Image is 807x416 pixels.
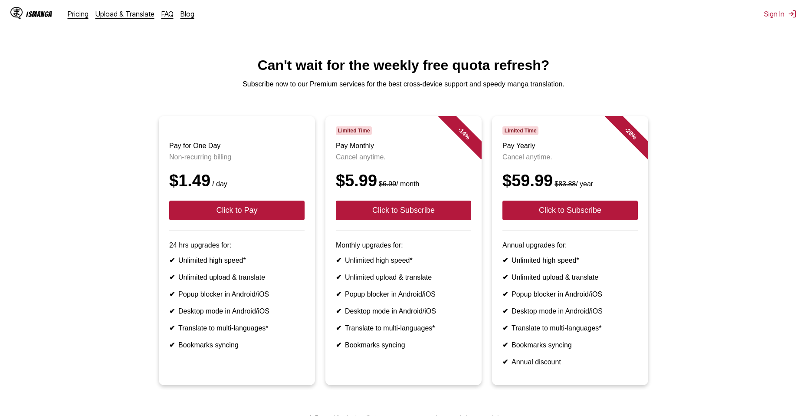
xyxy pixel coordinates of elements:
[10,7,23,19] img: IsManga Logo
[502,358,638,366] li: Annual discount
[502,241,638,249] p: Annual upgrades for:
[336,201,471,220] button: Click to Subscribe
[169,274,175,281] b: ✔
[95,10,154,18] a: Upload & Translate
[502,274,508,281] b: ✔
[169,256,305,264] li: Unlimited high speed*
[553,180,593,188] small: / year
[169,324,175,332] b: ✔
[169,291,175,298] b: ✔
[169,307,305,315] li: Desktop mode in Android/iOS
[502,324,508,332] b: ✔
[502,290,638,298] li: Popup blocker in Android/iOS
[169,241,305,249] p: 24 hrs upgrades for:
[502,341,638,349] li: Bookmarks syncing
[336,273,471,281] li: Unlimited upload & translate
[502,307,508,315] b: ✔
[502,358,508,366] b: ✔
[336,324,341,332] b: ✔
[502,341,508,349] b: ✔
[7,80,800,88] p: Subscribe now to our Premium services for the best cross-device support and speedy manga translat...
[336,256,471,264] li: Unlimited high speed*
[502,257,508,264] b: ✔
[336,324,471,332] li: Translate to multi-languages*
[438,107,490,159] div: - 14 %
[379,180,396,188] s: $6.99
[336,142,471,150] h3: Pay Monthly
[502,142,638,150] h3: Pay Yearly
[336,172,471,190] div: $5.99
[336,290,471,298] li: Popup blocker in Android/iOS
[169,341,175,349] b: ✔
[169,324,305,332] li: Translate to multi-languages*
[502,307,638,315] li: Desktop mode in Android/iOS
[10,7,68,21] a: IsManga LogoIsManga
[169,201,305,220] button: Click to Pay
[502,256,638,264] li: Unlimited high speed*
[336,126,372,135] span: Limited Time
[377,180,419,188] small: / month
[169,172,305,190] div: $1.49
[169,257,175,264] b: ✔
[169,341,305,349] li: Bookmarks syncing
[502,291,508,298] b: ✔
[161,10,174,18] a: FAQ
[68,10,89,18] a: Pricing
[336,274,341,281] b: ✔
[336,153,471,161] p: Cancel anytime.
[502,153,638,161] p: Cancel anytime.
[605,107,657,159] div: - 28 %
[336,307,471,315] li: Desktop mode in Android/iOS
[169,153,305,161] p: Non-recurring billing
[554,180,576,188] s: $83.88
[336,341,471,349] li: Bookmarks syncing
[336,291,341,298] b: ✔
[502,273,638,281] li: Unlimited upload & translate
[169,307,175,315] b: ✔
[336,307,341,315] b: ✔
[180,10,194,18] a: Blog
[502,172,638,190] div: $59.99
[169,273,305,281] li: Unlimited upload & translate
[336,341,341,349] b: ✔
[764,10,797,18] button: Sign In
[502,126,538,135] span: Limited Time
[210,180,227,188] small: / day
[169,142,305,150] h3: Pay for One Day
[502,201,638,220] button: Click to Subscribe
[788,10,797,18] img: Sign out
[26,10,52,18] div: IsManga
[169,290,305,298] li: Popup blocker in Android/iOS
[502,324,638,332] li: Translate to multi-languages*
[7,57,800,73] h1: Can't wait for the weekly free quota refresh?
[336,257,341,264] b: ✔
[336,241,471,249] p: Monthly upgrades for:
